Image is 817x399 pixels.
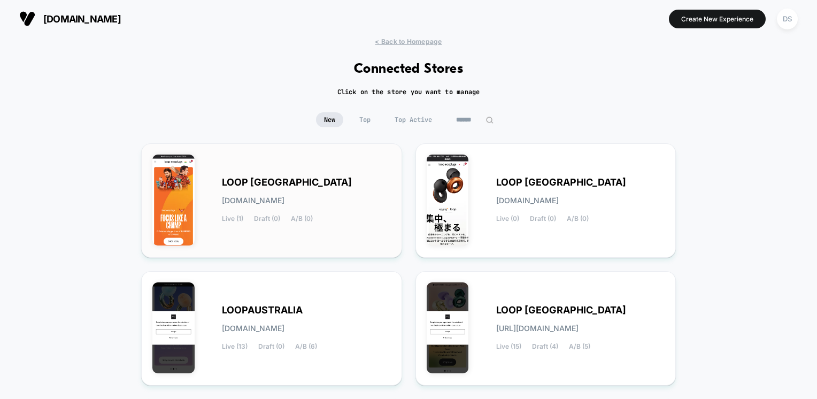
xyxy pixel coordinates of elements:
img: Visually logo [19,11,35,27]
span: New [316,112,343,127]
span: Live (0) [496,215,519,222]
span: LOOPAUSTRALIA [222,306,303,314]
img: LOOP_INDIA [152,155,195,245]
span: Draft (4) [532,343,558,350]
span: [URL][DOMAIN_NAME] [496,325,579,332]
span: Live (15) [496,343,521,350]
div: DS [777,9,798,29]
span: [DOMAIN_NAME] [222,197,284,204]
span: A/B (0) [567,215,589,222]
h1: Connected Stores [354,62,464,77]
img: LOOP_JAPAN [427,155,469,245]
img: LOOP_UNITED_STATES [427,282,469,373]
span: Draft (0) [254,215,280,222]
span: A/B (5) [569,343,590,350]
span: Top Active [387,112,440,127]
h2: Click on the store you want to manage [337,88,480,96]
span: Draft (0) [530,215,556,222]
img: edit [485,116,494,124]
span: A/B (0) [291,215,313,222]
span: < Back to Homepage [375,37,442,45]
img: LOOPAUSTRALIA [152,282,195,373]
span: Live (13) [222,343,248,350]
span: Live (1) [222,215,243,222]
span: [DOMAIN_NAME] [496,197,559,204]
button: DS [774,8,801,30]
button: Create New Experience [669,10,766,28]
span: LOOP [GEOGRAPHIC_DATA] [496,179,626,186]
span: [DOMAIN_NAME] [43,13,121,25]
span: A/B (6) [295,343,317,350]
button: [DOMAIN_NAME] [16,10,124,27]
span: Top [351,112,379,127]
span: LOOP [GEOGRAPHIC_DATA] [222,179,352,186]
span: LOOP [GEOGRAPHIC_DATA] [496,306,626,314]
span: [DOMAIN_NAME] [222,325,284,332]
span: Draft (0) [258,343,284,350]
